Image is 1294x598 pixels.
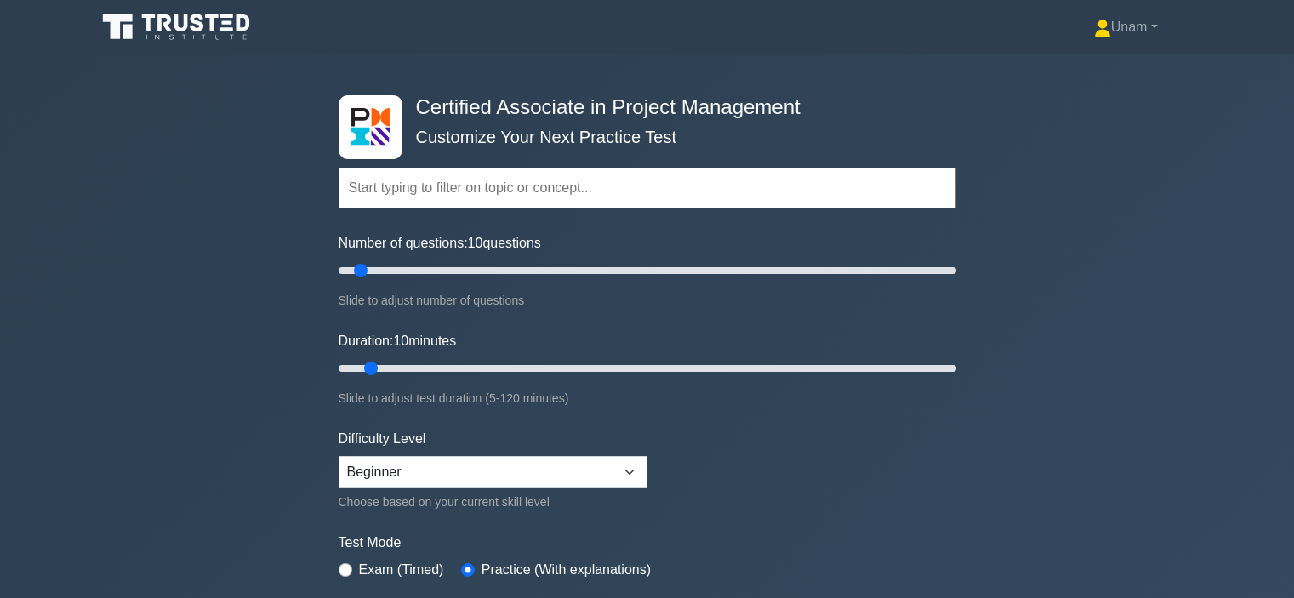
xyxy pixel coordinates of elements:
[339,533,956,553] label: Test Mode
[409,95,873,120] h4: Certified Associate in Project Management
[359,560,444,580] label: Exam (Timed)
[339,290,956,310] div: Slide to adjust number of questions
[1053,10,1199,44] a: Unam
[339,429,426,449] label: Difficulty Level
[339,388,956,408] div: Slide to adjust test duration (5-120 minutes)
[339,492,647,512] div: Choose based on your current skill level
[339,331,457,351] label: Duration: minutes
[339,168,956,208] input: Start typing to filter on topic or concept...
[393,333,408,348] span: 10
[482,560,651,580] label: Practice (With explanations)
[339,233,541,253] label: Number of questions: questions
[468,236,483,250] span: 10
